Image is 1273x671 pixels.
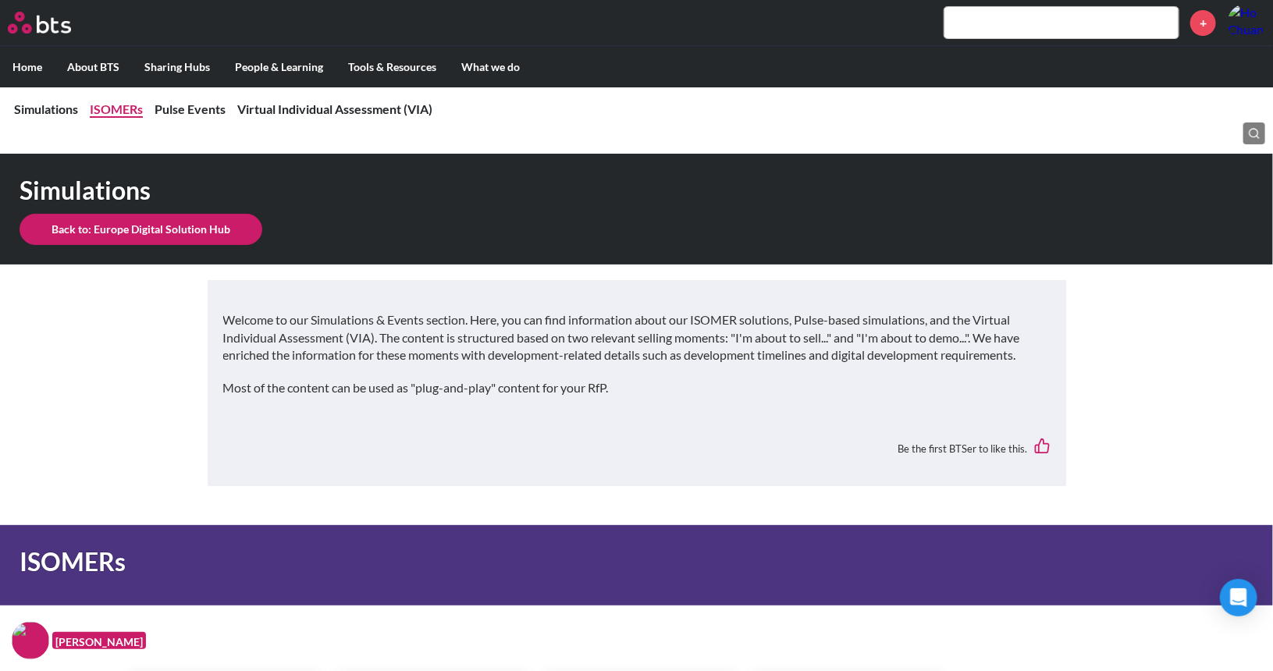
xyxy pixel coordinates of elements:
a: Virtual Individual Assessment (VIA) [237,101,432,116]
label: What we do [449,47,532,87]
a: Profile [1228,4,1265,41]
img: BTS Logo [8,12,71,34]
h1: Simulations [20,173,884,208]
label: Sharing Hubs [132,47,222,87]
label: People & Learning [222,47,336,87]
label: About BTS [55,47,132,87]
a: ISOMERs [90,101,143,116]
a: Go home [8,12,100,34]
figcaption: [PERSON_NAME] [52,632,146,650]
img: F [12,622,49,659]
p: Most of the content can be used as "plug-and-play" content for your RfP. [223,379,1051,396]
div: Open Intercom Messenger [1220,579,1257,616]
a: + [1190,10,1216,36]
p: Welcome to our Simulations & Events section. Here, you can find information about our ISOMER solu... [223,311,1051,364]
h1: ISOMERs [20,545,884,580]
a: Simulations [14,101,78,116]
label: Tools & Resources [336,47,449,87]
div: Be the first BTSer to like this. [223,427,1051,470]
img: Ho Chuan [1228,4,1265,41]
a: Back to: Europe Digital Solution Hub [20,214,262,245]
a: Pulse Events [155,101,226,116]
